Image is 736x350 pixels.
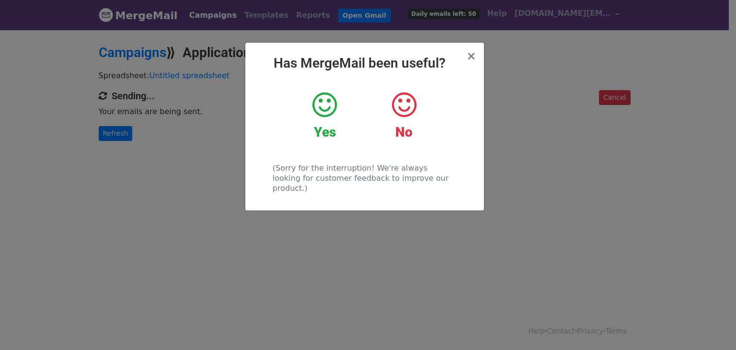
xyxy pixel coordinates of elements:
[466,49,476,63] span: ×
[371,91,436,140] a: No
[395,124,413,140] strong: No
[273,163,456,193] p: (Sorry for the interruption! We're always looking for customer feedback to improve our product.)
[466,50,476,62] button: Close
[292,91,357,140] a: Yes
[314,124,336,140] strong: Yes
[253,55,476,71] h2: Has MergeMail been useful?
